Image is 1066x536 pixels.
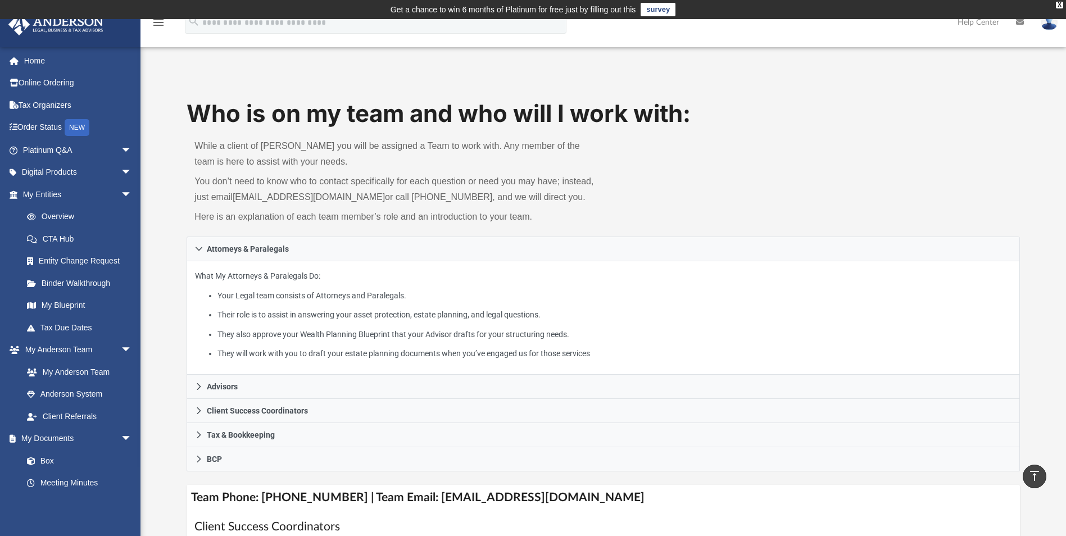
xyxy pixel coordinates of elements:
[217,347,1011,361] li: They will work with you to draft your estate planning documents when you’ve engaged us for those ...
[207,245,289,253] span: Attorneys & Paralegals
[207,383,238,390] span: Advisors
[207,407,308,415] span: Client Success Coordinators
[16,449,138,472] a: Box
[5,13,107,35] img: Anderson Advisors Platinum Portal
[8,116,149,139] a: Order StatusNEW
[217,289,1011,303] li: Your Legal team consists of Attorneys and Paralegals.
[1041,14,1058,30] img: User Pic
[121,428,143,451] span: arrow_drop_down
[8,183,149,206] a: My Entitiesarrow_drop_down
[16,405,143,428] a: Client Referrals
[16,472,143,494] a: Meeting Minutes
[152,21,165,29] a: menu
[8,94,149,116] a: Tax Organizers
[194,209,595,225] p: Here is an explanation of each team member’s role and an introduction to your team.
[1028,469,1041,483] i: vertical_align_top
[121,339,143,362] span: arrow_drop_down
[194,138,595,170] p: While a client of [PERSON_NAME] you will be assigned a Team to work with. Any member of the team ...
[65,119,89,136] div: NEW
[217,308,1011,322] li: Their role is to assist in answering your asset protection, estate planning, and legal questions.
[16,294,143,317] a: My Blueprint
[187,237,1019,261] a: Attorneys & Paralegals
[152,16,165,29] i: menu
[16,228,149,250] a: CTA Hub
[187,399,1019,423] a: Client Success Coordinators
[187,423,1019,447] a: Tax & Bookkeeping
[8,161,149,184] a: Digital Productsarrow_drop_down
[207,431,275,439] span: Tax & Bookkeeping
[8,428,143,450] a: My Documentsarrow_drop_down
[16,494,138,516] a: Forms Library
[187,375,1019,399] a: Advisors
[16,272,149,294] a: Binder Walkthrough
[194,174,595,205] p: You don’t need to know who to contact specifically for each question or need you may have; instea...
[195,269,1011,361] p: What My Attorneys & Paralegals Do:
[1056,2,1063,8] div: close
[16,383,143,406] a: Anderson System
[391,3,636,16] div: Get a chance to win 6 months of Platinum for free just by filling out this
[16,206,149,228] a: Overview
[641,3,675,16] a: survey
[16,316,149,339] a: Tax Due Dates
[8,339,143,361] a: My Anderson Teamarrow_drop_down
[16,250,149,272] a: Entity Change Request
[1023,465,1046,488] a: vertical_align_top
[16,361,138,383] a: My Anderson Team
[121,183,143,206] span: arrow_drop_down
[121,139,143,162] span: arrow_drop_down
[217,328,1011,342] li: They also approve your Wealth Planning Blueprint that your Advisor drafts for your structuring ne...
[8,72,149,94] a: Online Ordering
[187,97,1019,130] h1: Who is on my team and who will I work with:
[207,455,222,463] span: BCP
[188,15,200,28] i: search
[187,261,1019,375] div: Attorneys & Paralegals
[187,485,1019,510] h4: Team Phone: [PHONE_NUMBER] | Team Email: [EMAIL_ADDRESS][DOMAIN_NAME]
[8,139,149,161] a: Platinum Q&Aarrow_drop_down
[8,49,149,72] a: Home
[187,447,1019,471] a: BCP
[194,519,1011,535] h1: Client Success Coordinators
[233,192,385,202] a: [EMAIL_ADDRESS][DOMAIN_NAME]
[121,161,143,184] span: arrow_drop_down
